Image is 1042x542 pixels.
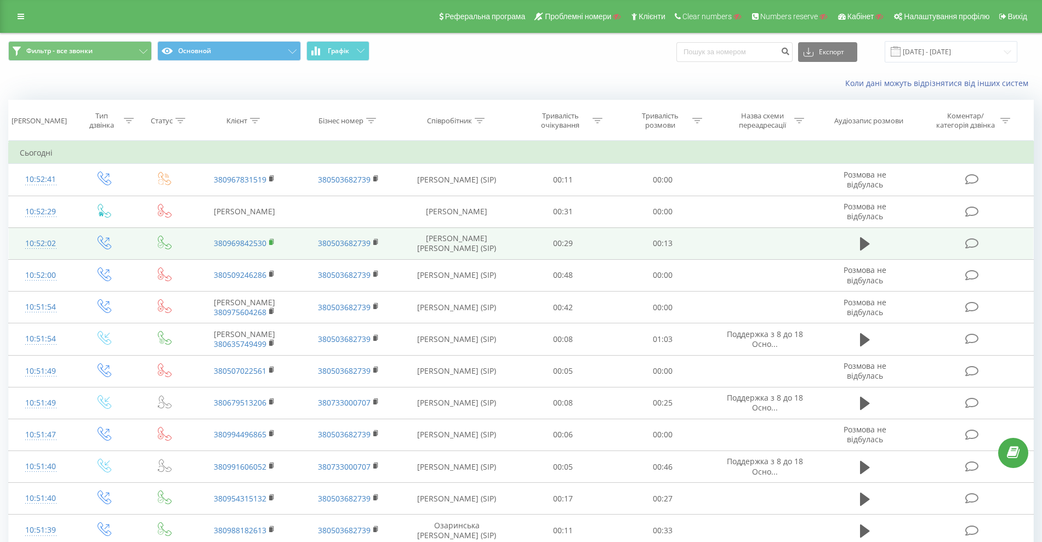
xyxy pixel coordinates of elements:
[214,339,266,349] a: 380635749499
[513,323,613,355] td: 00:08
[318,397,371,408] a: 380733000707
[401,355,513,387] td: [PERSON_NAME] (SIP)
[318,334,371,344] a: 380503682739
[531,111,590,130] div: Тривалість очікування
[401,196,513,227] td: [PERSON_NAME]
[844,424,886,444] span: Розмова не відбулась
[401,227,513,259] td: [PERSON_NAME] [PERSON_NAME] (SIP)
[933,111,998,130] div: Коментар/категорія дзвінка
[613,451,713,483] td: 00:46
[727,456,803,476] span: Поддержка з 8 до 18 Осно...
[401,483,513,515] td: [PERSON_NAME] (SIP)
[20,392,61,414] div: 10:51:49
[20,520,61,541] div: 10:51:39
[157,41,301,61] button: Основной
[20,201,61,222] div: 10:52:29
[9,142,1034,164] td: Сьогодні
[401,292,513,323] td: [PERSON_NAME] (SIP)
[20,169,61,190] div: 10:52:41
[151,116,173,125] div: Статус
[214,429,266,440] a: 380994496865
[20,265,61,286] div: 10:52:00
[613,196,713,227] td: 00:00
[613,227,713,259] td: 00:13
[318,429,371,440] a: 380503682739
[226,116,247,125] div: Клієнт
[401,451,513,483] td: [PERSON_NAME] (SIP)
[214,270,266,280] a: 380509246286
[727,329,803,349] span: Поддержка з 8 до 18 Осно...
[513,419,613,450] td: 00:06
[318,493,371,504] a: 380503682739
[613,323,713,355] td: 01:03
[26,47,93,55] span: Фильтр - все звонки
[214,525,266,535] a: 380988182613
[306,41,369,61] button: Графік
[20,296,61,318] div: 10:51:54
[613,483,713,515] td: 00:27
[844,169,886,190] span: Розмова не відбулась
[682,12,732,21] span: Clear numbers
[613,387,713,419] td: 00:25
[214,307,266,317] a: 380975604268
[613,164,713,196] td: 00:00
[513,483,613,515] td: 00:17
[844,297,886,317] span: Розмова не відбулась
[613,292,713,323] td: 00:00
[214,493,266,504] a: 380954315132
[192,196,297,227] td: [PERSON_NAME]
[545,12,611,21] span: Проблемні номери
[214,366,266,376] a: 380507022561
[318,116,363,125] div: Бізнес номер
[513,387,613,419] td: 00:08
[613,419,713,450] td: 00:00
[20,361,61,382] div: 10:51:49
[318,461,371,472] a: 380733000707
[318,238,371,248] a: 380503682739
[513,355,613,387] td: 00:05
[12,116,67,125] div: [PERSON_NAME]
[904,12,989,21] span: Налаштування профілю
[427,116,472,125] div: Співробітник
[844,361,886,381] span: Розмова не відбулась
[513,451,613,483] td: 00:05
[214,397,266,408] a: 380679513206
[318,525,371,535] a: 380503682739
[844,201,886,221] span: Розмова не відбулась
[798,42,857,62] button: Експорт
[8,41,152,61] button: Фильтр - все звонки
[318,302,371,312] a: 380503682739
[20,456,61,477] div: 10:51:40
[192,323,297,355] td: [PERSON_NAME]
[318,174,371,185] a: 380503682739
[214,461,266,472] a: 380991606052
[513,196,613,227] td: 00:31
[214,238,266,248] a: 380969842530
[20,488,61,509] div: 10:51:40
[20,328,61,350] div: 10:51:54
[845,78,1034,88] a: Коли дані можуть відрізнятися вiд інших систем
[401,419,513,450] td: [PERSON_NAME] (SIP)
[328,47,349,55] span: Графік
[613,259,713,291] td: 00:00
[318,366,371,376] a: 380503682739
[727,392,803,413] span: Поддержка з 8 до 18 Осно...
[20,233,61,254] div: 10:52:02
[844,265,886,285] span: Розмова не відбулась
[733,111,792,130] div: Назва схеми переадресації
[847,12,874,21] span: Кабінет
[639,12,665,21] span: Клієнти
[82,111,121,130] div: Тип дзвінка
[513,164,613,196] td: 00:11
[318,270,371,280] a: 380503682739
[834,116,903,125] div: Аудіозапис розмови
[401,387,513,419] td: [PERSON_NAME] (SIP)
[401,259,513,291] td: [PERSON_NAME] (SIP)
[214,174,266,185] a: 380967831519
[401,323,513,355] td: [PERSON_NAME] (SIP)
[1008,12,1027,21] span: Вихід
[613,355,713,387] td: 00:00
[513,259,613,291] td: 00:48
[192,292,297,323] td: [PERSON_NAME]
[20,424,61,446] div: 10:51:47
